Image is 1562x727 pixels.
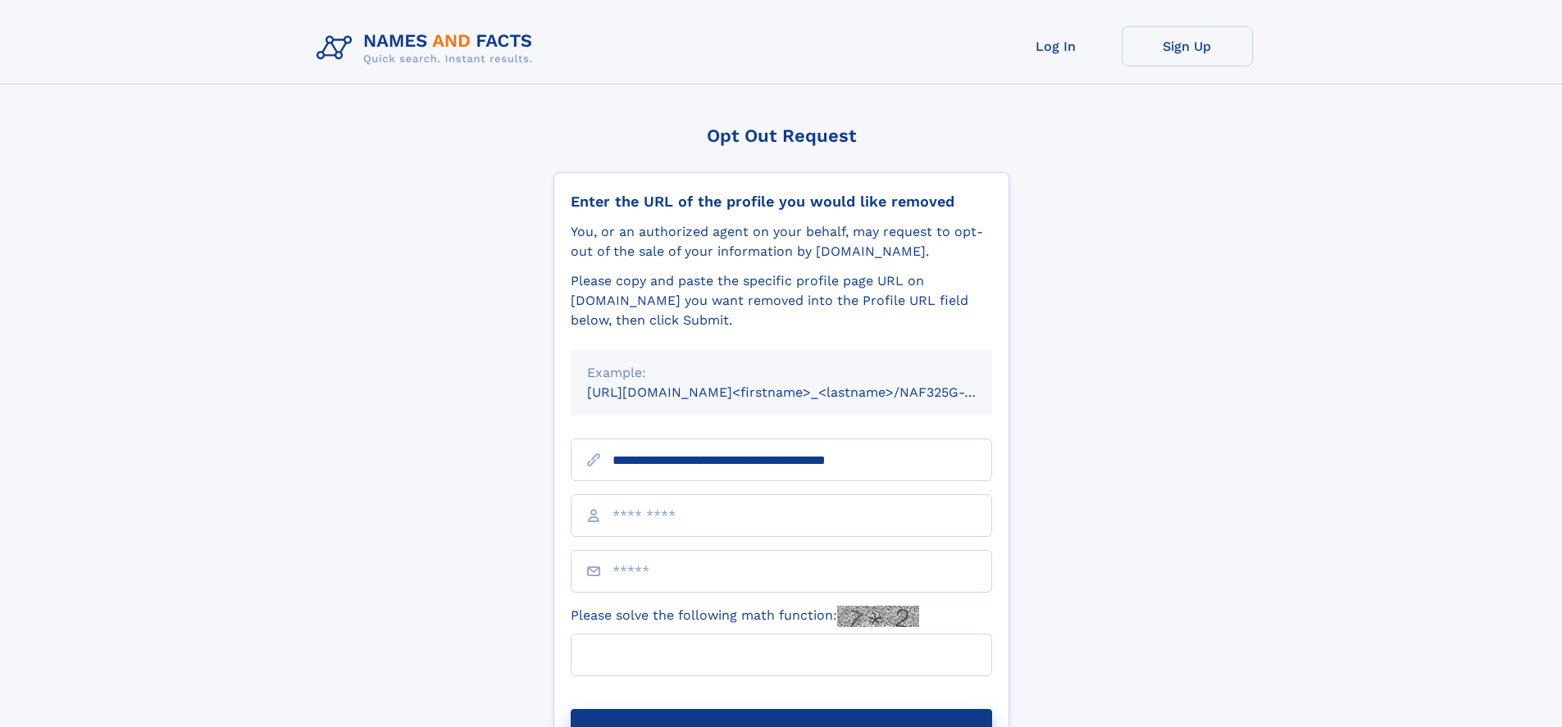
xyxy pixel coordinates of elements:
a: Log In [990,26,1122,66]
div: You, or an authorized agent on your behalf, may request to opt-out of the sale of your informatio... [571,222,992,261]
label: Please solve the following math function: [571,606,919,627]
div: Example: [587,363,976,383]
div: Opt Out Request [553,125,1009,146]
a: Sign Up [1122,26,1253,66]
img: Logo Names and Facts [310,26,546,70]
small: [URL][DOMAIN_NAME]<firstname>_<lastname>/NAF325G-xxxxxxxx [587,384,1023,400]
div: Enter the URL of the profile you would like removed [571,193,992,211]
div: Please copy and paste the specific profile page URL on [DOMAIN_NAME] you want removed into the Pr... [571,271,992,330]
